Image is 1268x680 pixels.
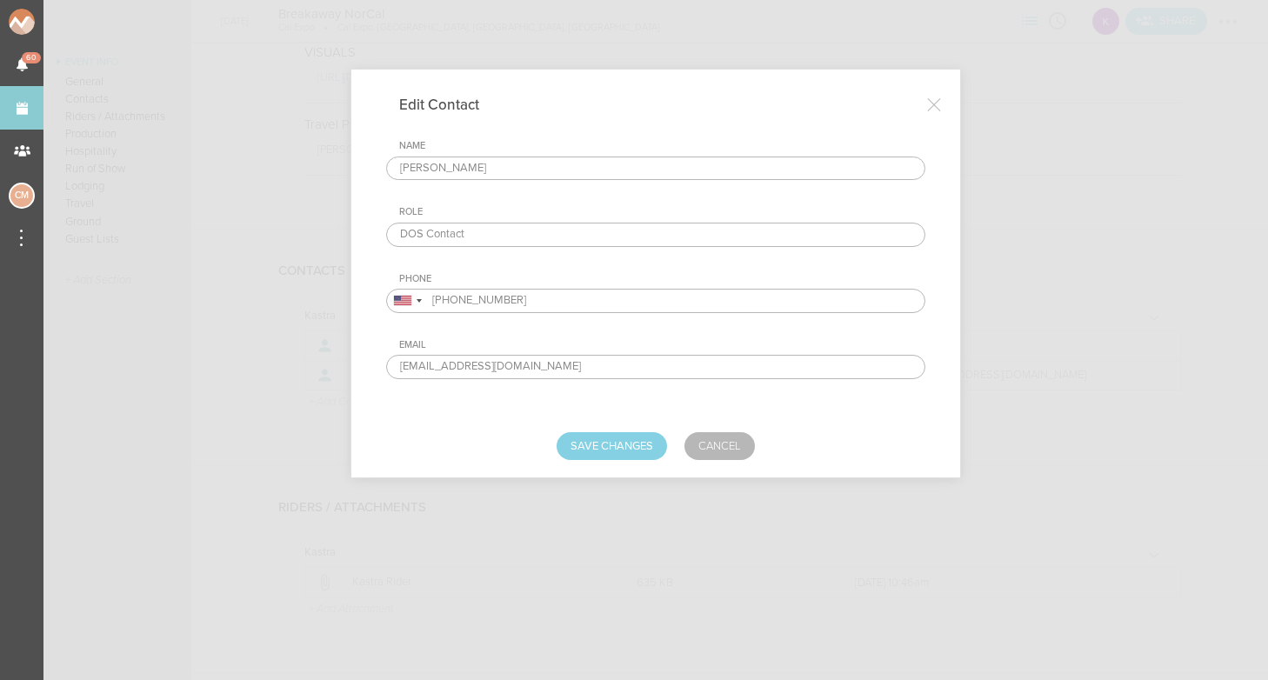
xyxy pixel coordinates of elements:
div: Charlie McGinley [9,183,35,209]
span: 60 [22,52,41,63]
div: Phone [399,273,925,285]
a: Cancel [684,432,755,460]
div: Email [399,339,925,351]
button: Save Changes [557,432,667,460]
div: Role [399,206,925,218]
h4: Edit Contact [399,96,505,114]
img: NOMAD [9,9,107,35]
div: United States: +1 [387,290,427,312]
div: Name [399,140,925,152]
input: (201) 555-0123 [386,289,925,313]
